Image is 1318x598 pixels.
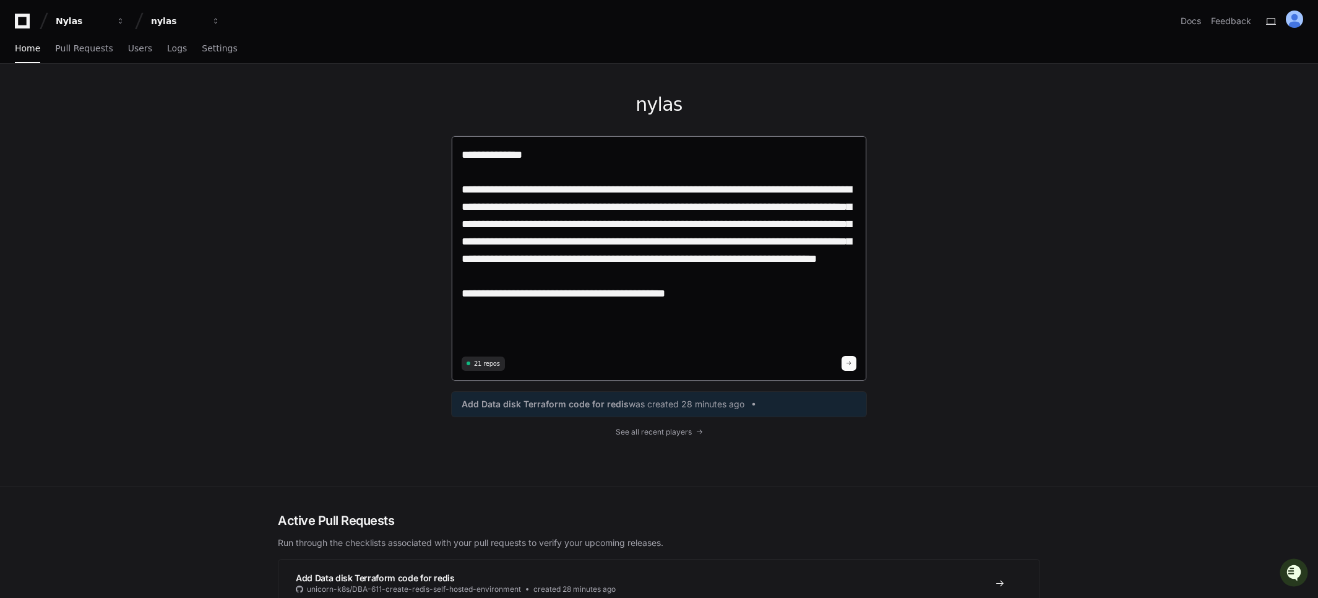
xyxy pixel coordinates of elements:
[42,105,157,115] div: We're available if you need us!
[12,50,225,69] div: Welcome
[12,12,37,37] img: PlayerZero
[1181,15,1201,27] a: Docs
[451,93,867,116] h1: nylas
[1278,557,1312,591] iframe: Open customer support
[123,130,150,139] span: Pylon
[167,35,187,63] a: Logs
[55,35,113,63] a: Pull Requests
[1286,11,1303,28] img: ALV-UjUTLTKDo2-V5vjG4wR1buipwogKm1wWuvNrTAMaancOL2w8d8XiYMyzUPCyapUwVg1DhQ_h_MBM3ufQigANgFbfgRVfo...
[474,359,500,368] span: 21 repos
[128,45,152,52] span: Users
[533,584,616,594] span: created 28 minutes ago
[278,512,1040,529] h2: Active Pull Requests
[151,15,204,27] div: nylas
[202,35,237,63] a: Settings
[128,35,152,63] a: Users
[210,96,225,111] button: Start new chat
[55,45,113,52] span: Pull Requests
[146,10,225,32] button: nylas
[12,92,35,115] img: 1756235613930-3d25f9e4-fa56-45dd-b3ad-e072dfbd1548
[42,92,203,105] div: Start new chat
[462,398,629,410] span: Add Data disk Terraform code for redis
[167,45,187,52] span: Logs
[307,584,521,594] span: unicorn-k8s/DBA-611-create-redis-self-hosted-environment
[616,427,692,437] span: See all recent players
[1211,15,1251,27] button: Feedback
[451,427,867,437] a: See all recent players
[51,10,130,32] button: Nylas
[56,15,109,27] div: Nylas
[462,398,856,410] a: Add Data disk Terraform code for rediswas created 28 minutes ago
[296,573,455,583] span: Add Data disk Terraform code for redis
[15,45,40,52] span: Home
[87,129,150,139] a: Powered byPylon
[202,45,237,52] span: Settings
[629,398,744,410] span: was created 28 minutes ago
[278,537,1040,549] p: Run through the checklists associated with your pull requests to verify your upcoming releases.
[15,35,40,63] a: Home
